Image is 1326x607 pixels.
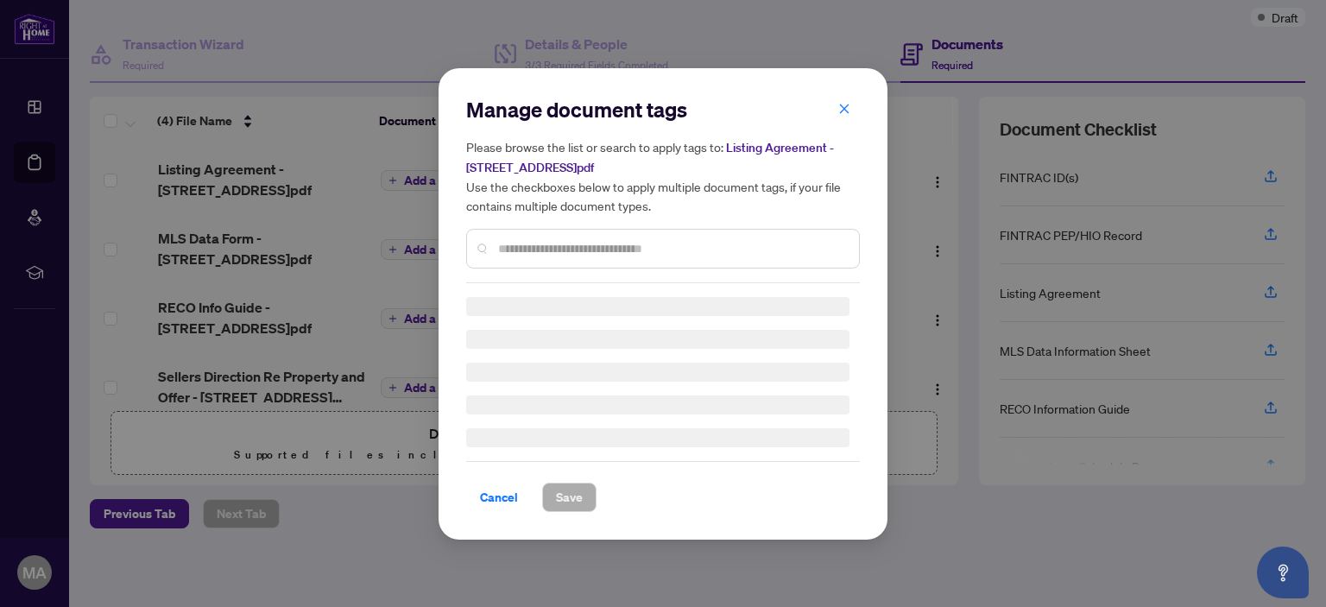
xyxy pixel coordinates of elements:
button: Open asap [1257,547,1309,598]
span: close [838,102,850,114]
button: Cancel [466,483,532,512]
h2: Manage document tags [466,96,860,123]
h5: Please browse the list or search to apply tags to: Use the checkboxes below to apply multiple doc... [466,137,860,215]
span: Listing Agreement - [STREET_ADDRESS]pdf [466,140,834,175]
span: Cancel [480,484,518,511]
button: Save [542,483,597,512]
